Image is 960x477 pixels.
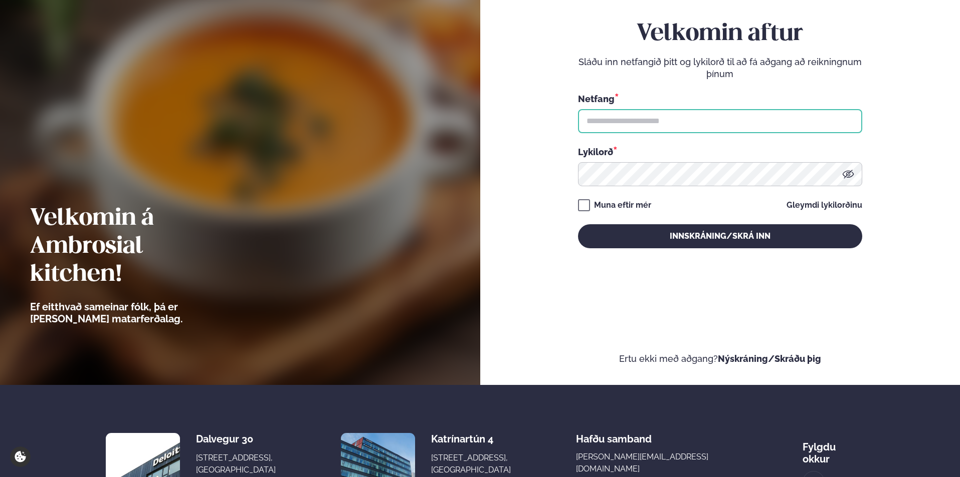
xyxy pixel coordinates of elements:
[803,433,854,465] div: Fylgdu okkur
[10,446,31,467] a: Cookie settings
[196,452,276,476] div: [STREET_ADDRESS], [GEOGRAPHIC_DATA]
[431,452,511,476] div: [STREET_ADDRESS], [GEOGRAPHIC_DATA]
[576,425,652,445] span: Hafðu samband
[578,224,862,248] button: Innskráning/Skrá inn
[578,92,862,105] div: Netfang
[578,20,862,48] h2: Velkomin aftur
[576,451,737,475] a: [PERSON_NAME][EMAIL_ADDRESS][DOMAIN_NAME]
[578,56,862,80] p: Sláðu inn netfangið þitt og lykilorð til að fá aðgang að reikningnum þínum
[787,201,862,209] a: Gleymdi lykilorðinu
[431,433,511,445] div: Katrínartún 4
[718,353,821,364] a: Nýskráning/Skráðu þig
[196,433,276,445] div: Dalvegur 30
[578,145,862,158] div: Lykilorð
[30,301,238,325] p: Ef eitthvað sameinar fólk, þá er [PERSON_NAME] matarferðalag.
[30,205,238,289] h2: Velkomin á Ambrosial kitchen!
[510,353,930,365] p: Ertu ekki með aðgang?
